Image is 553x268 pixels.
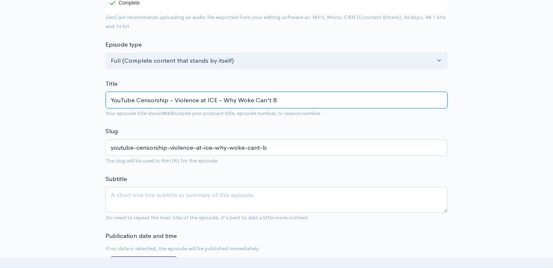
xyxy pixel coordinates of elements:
[105,245,260,252] small: If no date is selected, the episode will be published immediately.
[105,92,448,108] input: What is the episode's title?
[105,157,219,164] small: The slug will be used in the URL for the episode.
[105,174,127,184] label: Subtitle
[105,14,446,30] small: ZenCast recommends uploading an audio file exported from your editing software as: MP3, Mono, CBR...
[164,110,173,117] strong: not
[105,40,142,49] label: Episode type
[105,52,448,69] button: Full (Complete content that stands by itself)
[105,139,448,156] input: title-of-episode
[105,110,322,117] small: Your episode title should include your podcast title, episode number, or season number.
[111,56,435,66] div: Full (Complete content that stands by itself)
[105,127,118,136] label: Slug
[105,231,177,241] label: Publication date and time
[105,79,117,89] label: Title
[105,214,309,221] small: No need to repeat the main title of the episode, it's best to add a little more context.
[110,0,140,5] div: Complete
